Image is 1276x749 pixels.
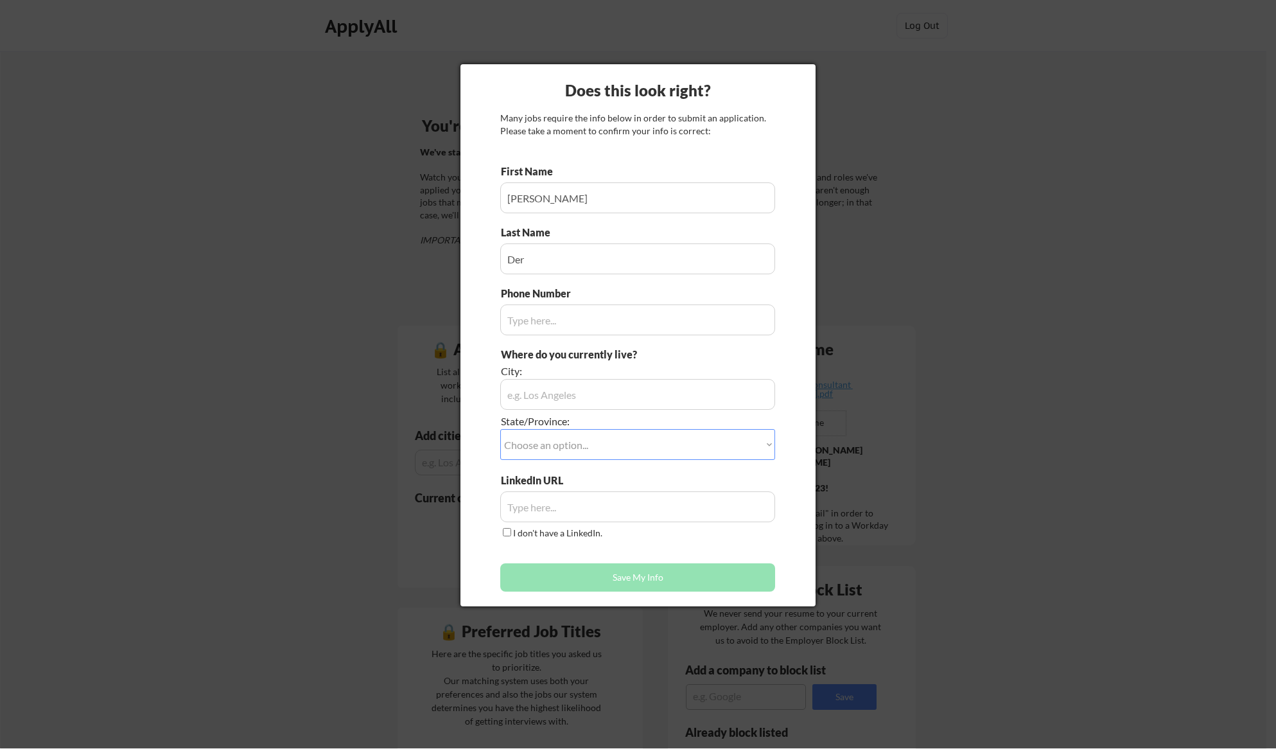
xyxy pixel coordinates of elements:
div: State/Province: [501,414,703,428]
input: Type here... [500,243,775,274]
div: Does this look right? [460,80,816,101]
div: City: [501,364,703,378]
div: Phone Number [501,286,578,301]
button: Save My Info [500,563,775,592]
div: Where do you currently live? [501,348,703,362]
input: Type here... [500,491,775,522]
div: Last Name [501,225,563,240]
input: e.g. Los Angeles [500,379,775,410]
div: First Name [501,164,563,179]
input: Type here... [500,182,775,213]
label: I don't have a LinkedIn. [513,527,602,538]
div: Many jobs require the info below in order to submit an application. Please take a moment to confi... [500,112,775,137]
input: Type here... [500,304,775,335]
div: LinkedIn URL [501,473,597,488]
